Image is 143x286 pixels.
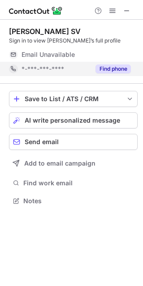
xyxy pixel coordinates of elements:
[24,160,95,167] span: Add to email campaign
[9,27,81,36] div: [PERSON_NAME] SV
[95,64,131,73] button: Reveal Button
[9,91,138,107] button: save-profile-one-click
[25,117,120,124] span: AI write personalized message
[25,95,122,102] div: Save to List / ATS / CRM
[25,138,59,145] span: Send email
[9,177,138,189] button: Find work email
[9,112,138,128] button: AI write personalized message
[9,155,138,171] button: Add to email campaign
[22,51,75,59] span: Email Unavailable
[9,134,138,150] button: Send email
[23,179,134,187] span: Find work email
[9,37,138,45] div: Sign in to view [PERSON_NAME]’s full profile
[9,195,138,207] button: Notes
[9,5,63,16] img: ContactOut v5.3.10
[23,197,134,205] span: Notes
